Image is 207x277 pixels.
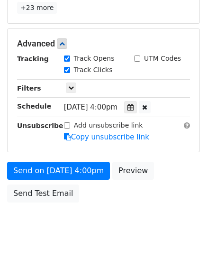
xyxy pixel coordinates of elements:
[64,133,149,141] a: Copy unsubscribe link
[112,162,154,180] a: Preview
[160,231,207,277] iframe: Chat Widget
[17,2,57,14] a: +23 more
[17,38,190,49] h5: Advanced
[17,84,41,92] strong: Filters
[7,162,110,180] a: Send on [DATE] 4:00pm
[74,120,143,130] label: Add unsubscribe link
[17,122,63,129] strong: Unsubscribe
[17,102,51,110] strong: Schedule
[144,54,181,64] label: UTM Codes
[64,103,117,111] span: [DATE] 4:00pm
[74,54,115,64] label: Track Opens
[17,55,49,63] strong: Tracking
[7,185,79,203] a: Send Test Email
[74,65,113,75] label: Track Clicks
